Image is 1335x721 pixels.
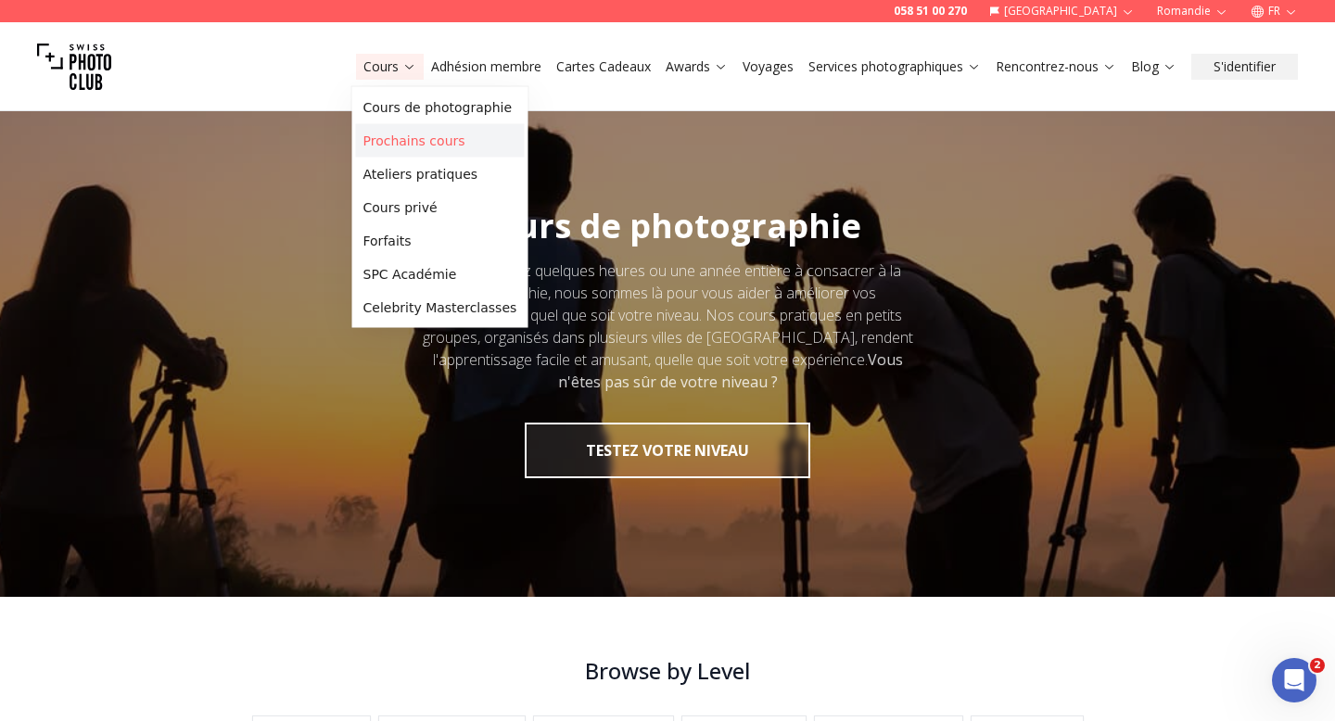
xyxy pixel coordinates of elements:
a: Cours [363,57,416,76]
iframe: Intercom live chat [1272,658,1316,702]
button: Rencontrez-nous [988,54,1124,80]
a: Cours de photographie [356,91,525,124]
a: 058 51 00 270 [894,4,967,19]
button: Cartes Cadeaux [549,54,658,80]
button: TESTEZ VOTRE NIVEAU [525,423,810,478]
span: Cours de photographie [474,203,861,248]
button: S'identifier [1191,54,1298,80]
img: Swiss photo club [37,30,111,104]
a: Rencontrez-nous [996,57,1116,76]
a: Services photographiques [808,57,981,76]
a: Voyages [743,57,794,76]
button: Awards [658,54,735,80]
a: Cartes Cadeaux [556,57,651,76]
a: Awards [666,57,728,76]
span: 2 [1310,658,1325,673]
a: Adhésion membre [431,57,541,76]
a: Prochains cours [356,124,525,158]
a: Forfaits [356,224,525,258]
a: Cours privé [356,191,525,224]
button: Adhésion membre [424,54,549,80]
a: SPC Académie [356,258,525,291]
a: Celebrity Masterclasses [356,291,525,324]
a: Ateliers pratiques [356,158,525,191]
h3: Browse by Level [208,656,1127,686]
div: Que vous ayez quelques heures ou une année entière à consacrer à la photographie, nous sommes là ... [415,259,920,393]
button: Cours [356,54,424,80]
button: Voyages [735,54,801,80]
a: Blog [1131,57,1176,76]
button: Blog [1124,54,1184,80]
button: Services photographiques [801,54,988,80]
